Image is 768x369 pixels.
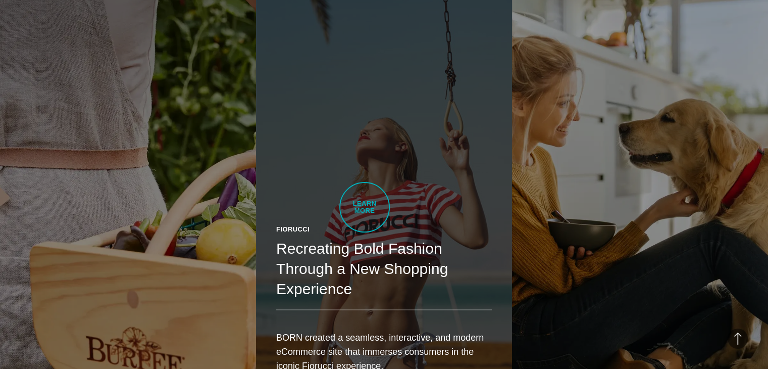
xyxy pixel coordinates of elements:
[728,329,748,349] button: Back to Top
[276,238,492,299] h2: Recreating Bold Fashion Through a New Shopping Experience
[276,224,492,234] div: Fiorucci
